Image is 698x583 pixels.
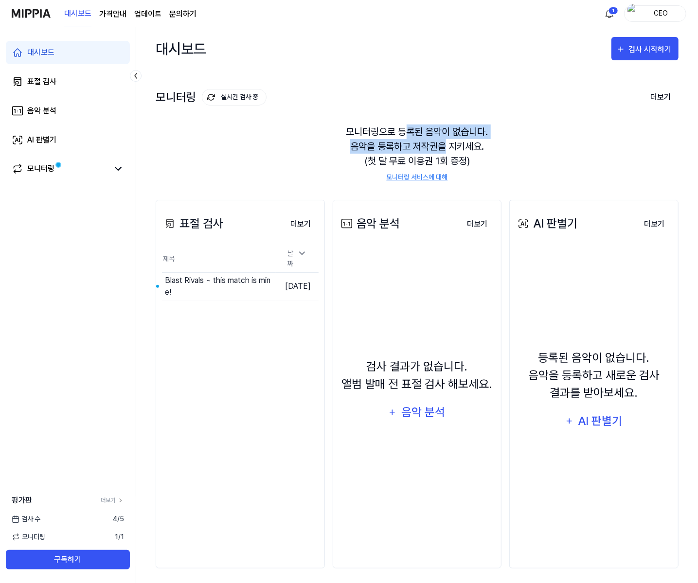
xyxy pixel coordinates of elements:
div: 검사 시작하기 [628,43,674,56]
td: [DATE] [276,273,319,300]
div: 대시보드 [27,47,54,58]
span: 4 / 5 [113,514,124,524]
button: 실시간 검사 중 [202,89,267,106]
a: 대시보드 [64,0,91,27]
button: 구독하기 [6,550,130,569]
div: 표절 검사 [162,215,223,232]
button: 더보기 [459,214,495,234]
div: AI 판별기 [516,215,577,232]
button: 더보기 [636,214,672,234]
button: 더보기 [643,87,679,107]
div: 모니터링 [156,89,267,106]
a: 가격안내 [99,8,126,20]
button: 알림1 [602,6,617,21]
div: 검사 결과가 없습니다. 앨범 발매 전 표절 검사 해보세요. [342,358,493,393]
img: 알림 [604,8,615,19]
div: AI 판별기 [577,412,624,430]
a: 업데이트 [134,8,161,20]
div: 대시보드 [156,37,206,60]
button: profileCEO [624,5,686,22]
a: 표절 검사 [6,70,130,93]
img: profile [627,4,639,23]
div: 표절 검사 [27,76,56,88]
a: 대시보드 [6,41,130,64]
button: 검사 시작하기 [611,37,679,60]
div: 1 [609,7,618,15]
img: monitoring Icon [206,92,216,103]
div: AI 판별기 [27,134,56,146]
div: Blast Rivals ~ this match is mine! [165,275,276,298]
div: CEO [642,8,680,18]
span: 검사 수 [12,514,40,524]
a: AI 판별기 [6,128,130,152]
a: 더보기 [101,496,124,505]
div: 모니터링 [27,163,54,175]
span: 모니터링 [12,532,45,542]
a: 문의하기 [169,8,197,20]
div: 등록된 음악이 없습니다. 음악을 등록하고 새로운 검사 결과를 받아보세요. [516,349,672,402]
a: 모니터링 [12,163,108,175]
div: 음악 분석 [339,215,400,232]
button: AI 판별기 [559,409,629,433]
th: 제목 [162,245,276,273]
a: 음악 분석 [6,99,130,123]
div: 날짜 [284,246,311,272]
span: 1 / 1 [115,532,124,542]
div: 모니터링으로 등록된 음악이 없습니다. 음악을 등록하고 저작권을 지키세요. (첫 달 무료 이용권 1회 증정) [156,113,679,194]
div: 음악 분석 [400,403,447,422]
span: 평가판 [12,495,32,506]
button: 음악 분석 [382,401,452,424]
a: 모니터링 서비스에 대해 [387,172,448,182]
button: 더보기 [283,214,319,234]
div: 음악 분석 [27,105,56,117]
